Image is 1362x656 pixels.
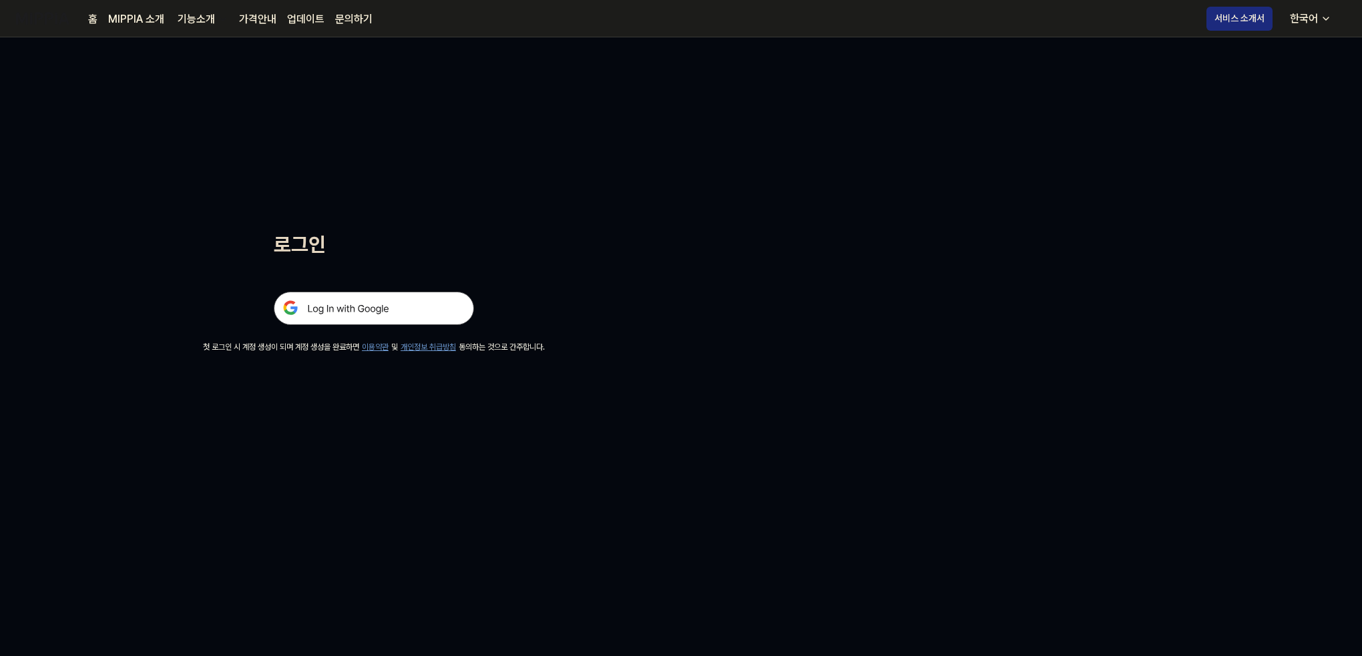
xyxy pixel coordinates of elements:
h1: 로그인 [274,230,474,260]
a: 개인정보 취급방침 [401,342,456,352]
img: 구글 로그인 버튼 [274,292,474,325]
a: 이용약관 [362,342,389,352]
button: 서비스 소개서 [1206,7,1273,31]
a: MIPPIA 소개 [108,11,164,27]
button: 한국어 [1279,5,1339,32]
button: 기능소개 [175,11,228,27]
a: 가격안내 [239,11,276,27]
div: 한국어 [1287,11,1321,27]
a: 업데이트 [287,11,324,27]
div: 첫 로그인 시 계정 생성이 되며 계정 생성을 완료하면 및 동의하는 것으로 간주합니다. [203,341,545,353]
a: 홈 [88,11,97,27]
div: 기능소개 [175,11,218,27]
a: 문의하기 [335,11,373,27]
img: down [218,14,228,25]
